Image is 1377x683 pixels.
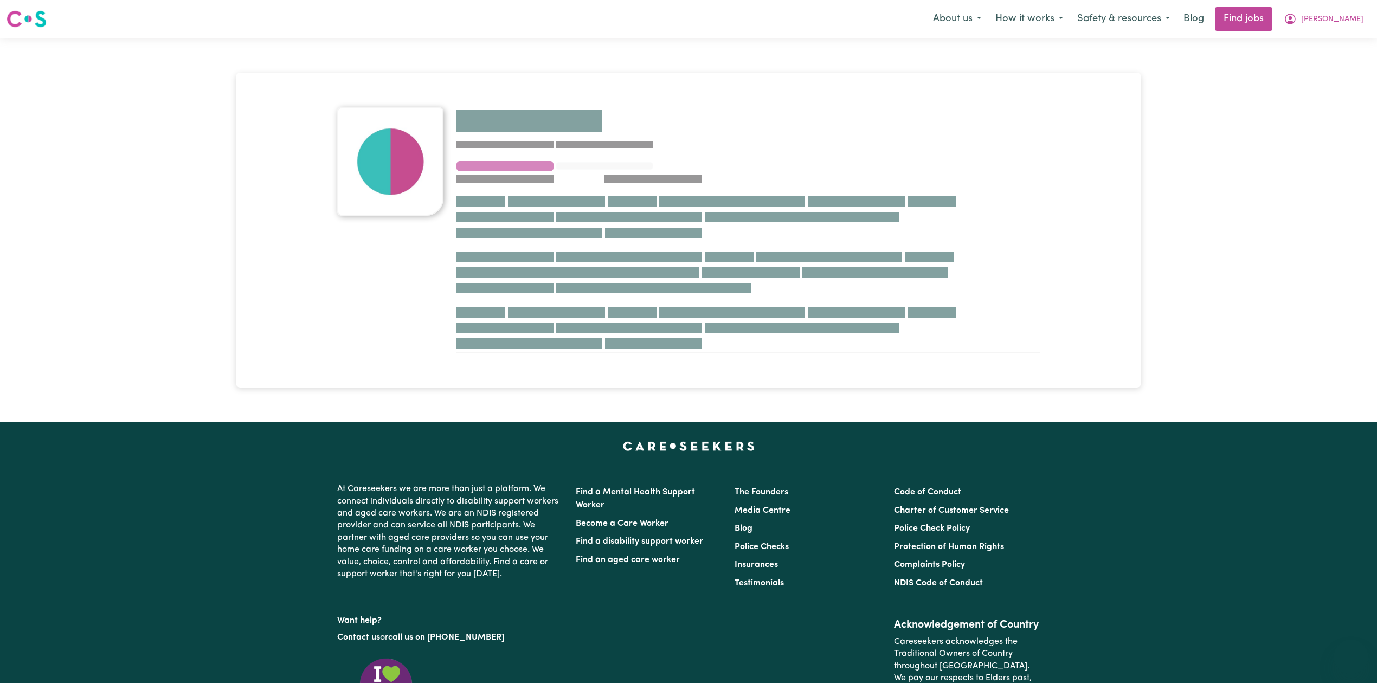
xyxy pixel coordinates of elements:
a: Contact us [337,633,380,642]
button: About us [926,8,988,30]
a: Police Checks [735,543,789,551]
a: Insurances [735,560,778,569]
p: or [337,627,563,648]
a: Protection of Human Rights [894,543,1004,551]
button: Safety & resources [1070,8,1177,30]
img: Careseekers logo [7,9,47,29]
iframe: Button to launch messaging window [1334,640,1368,674]
a: Police Check Policy [894,524,970,533]
a: call us on [PHONE_NUMBER] [388,633,504,642]
h2: Acknowledgement of Country [894,618,1040,632]
a: Testimonials [735,579,784,588]
a: Complaints Policy [894,560,965,569]
a: Careseekers home page [623,442,755,450]
a: Become a Care Worker [576,519,668,528]
a: Blog [735,524,752,533]
a: Media Centre [735,506,790,515]
p: At Careseekers we are more than just a platform. We connect individuals directly to disability su... [337,479,563,584]
a: Find a Mental Health Support Worker [576,488,695,510]
a: NDIS Code of Conduct [894,579,983,588]
button: My Account [1277,8,1370,30]
a: Find an aged care worker [576,556,680,564]
a: Blog [1177,7,1211,31]
a: Careseekers logo [7,7,47,31]
a: Find jobs [1215,7,1272,31]
a: Code of Conduct [894,488,961,497]
a: Find a disability support worker [576,537,703,546]
a: The Founders [735,488,788,497]
span: [PERSON_NAME] [1301,14,1363,25]
a: Charter of Customer Service [894,506,1009,515]
button: How it works [988,8,1070,30]
p: Want help? [337,610,563,627]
